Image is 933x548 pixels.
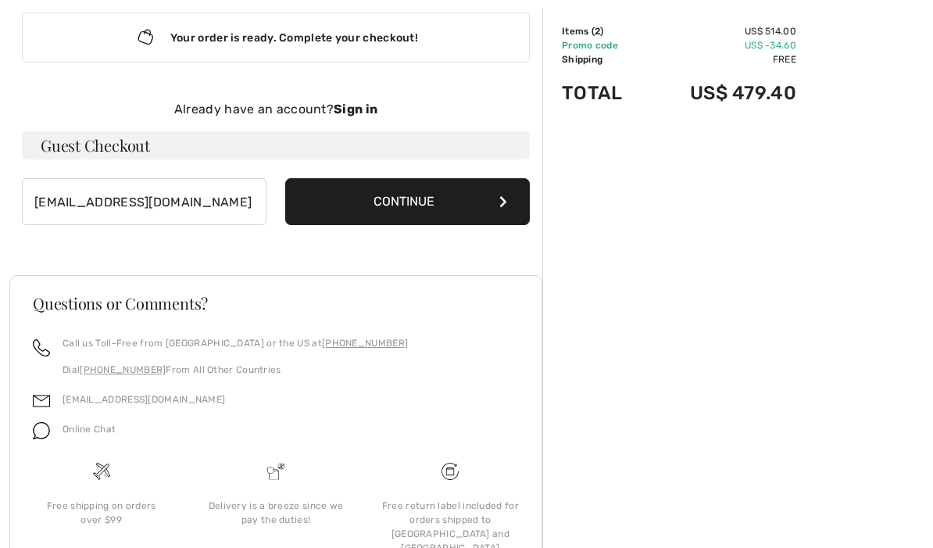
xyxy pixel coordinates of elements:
[33,422,50,439] img: chat
[27,499,176,527] div: Free shipping on orders over $99
[22,13,530,63] div: Your order is ready. Complete your checkout!
[93,463,110,480] img: Free shipping on orders over $99
[562,52,647,66] td: Shipping
[334,102,377,116] strong: Sign in
[33,295,519,311] h3: Questions or Comments?
[647,38,796,52] td: US$ -34.60
[647,24,796,38] td: US$ 514.00
[63,363,408,377] p: Dial From All Other Countries
[33,339,50,356] img: call
[595,26,600,37] span: 2
[33,392,50,410] img: email
[322,338,408,349] a: [PHONE_NUMBER]
[63,424,116,435] span: Online Chat
[201,499,350,527] div: Delivery is a breeze since we pay the duties!
[285,178,530,225] button: Continue
[22,100,530,119] div: Already have an account?
[441,463,459,480] img: Free shipping on orders over $99
[267,463,284,480] img: Delivery is a breeze since we pay the duties!
[562,38,647,52] td: Promo code
[63,336,408,350] p: Call us Toll-Free from [GEOGRAPHIC_DATA] or the US at
[22,131,530,159] h3: Guest Checkout
[647,52,796,66] td: Free
[63,394,225,405] a: [EMAIL_ADDRESS][DOMAIN_NAME]
[562,66,647,120] td: Total
[22,178,266,225] input: E-mail
[562,24,647,38] td: Items ( )
[80,364,166,375] a: [PHONE_NUMBER]
[647,66,796,120] td: US$ 479.40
